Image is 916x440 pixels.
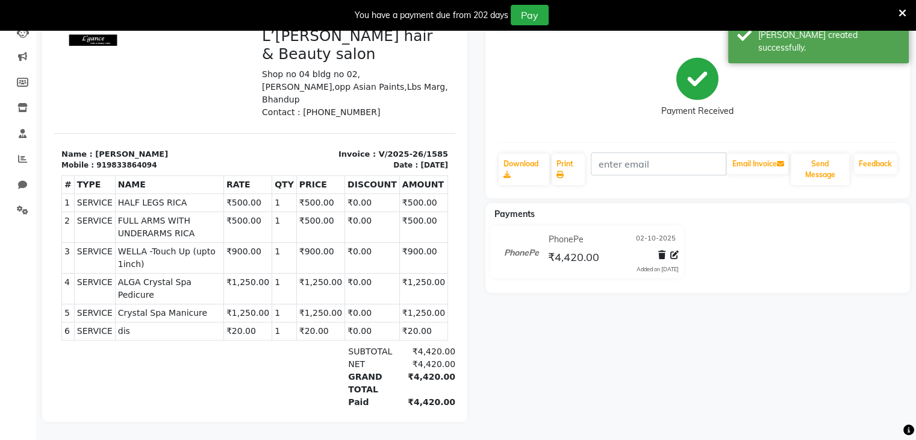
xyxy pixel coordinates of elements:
[169,301,217,319] td: ₹1,250.00
[511,5,549,25] button: Pay
[291,173,346,191] th: DISCOUNT
[242,240,290,271] td: ₹900.00
[169,191,217,209] td: ₹500.00
[366,157,394,168] div: [DATE]
[758,29,900,54] div: Bill created successfully.
[591,152,726,175] input: enter email
[291,240,346,271] td: ₹0.00
[345,301,393,319] td: ₹1,250.00
[345,191,393,209] td: ₹500.00
[7,145,193,157] p: Name : [PERSON_NAME]
[64,242,167,268] span: WELLA -Touch Up (upto 1inch)
[494,209,535,219] span: Payments
[7,157,40,168] div: Mobile :
[552,154,585,185] a: Print
[242,271,290,301] td: ₹1,250.00
[339,157,364,168] div: Date :
[64,193,167,206] span: HALF LEGS RICA
[169,240,217,271] td: ₹900.00
[242,301,290,319] td: ₹1,250.00
[8,191,20,209] td: 1
[291,271,346,301] td: ₹0.00
[218,173,243,191] th: QTY
[344,355,401,368] div: ₹4,420.00
[7,5,394,19] h2: TAX INVOICE
[355,9,508,22] div: You have a payment due from 202 days
[287,355,344,368] div: NET
[61,173,169,191] th: NAME
[169,319,217,338] td: ₹20.00
[242,209,290,240] td: ₹500.00
[345,319,393,338] td: ₹20.00
[547,250,599,267] span: ₹4,420.00
[20,319,61,338] td: SERVICE
[20,191,61,209] td: SERVICE
[791,154,849,185] button: Send Message
[169,209,217,240] td: ₹500.00
[637,265,679,274] div: Added on [DATE]
[636,233,676,246] span: 02-10-2025
[8,240,20,271] td: 3
[218,191,243,209] td: 1
[208,145,394,157] p: Invoice : V/2025-26/1585
[344,393,401,406] div: ₹4,420.00
[208,103,394,116] p: Contact : [PHONE_NUMBER]
[208,65,394,103] p: Shop no 04 bldg no 02, [PERSON_NAME],opp Asian Paints,Lbs Marg, Bhandup
[242,173,290,191] th: PRICE
[42,157,102,168] div: 919833864094
[218,209,243,240] td: 1
[20,271,61,301] td: SERVICE
[499,154,550,185] a: Download
[291,191,346,209] td: ₹0.00
[291,209,346,240] td: ₹0.00
[345,209,393,240] td: ₹500.00
[345,173,393,191] th: AMOUNT
[8,173,20,191] th: #
[242,319,290,338] td: ₹20.00
[548,233,583,246] span: PhonePe
[169,271,217,301] td: ₹1,250.00
[20,209,61,240] td: SERVICE
[287,342,344,355] div: SUBTOTAL
[20,240,61,271] td: SERVICE
[64,212,167,237] span: FULL ARMS WITH UNDERARMS RICA
[208,24,394,60] h3: L’[PERSON_NAME] hair & Beauty salon
[218,240,243,271] td: 1
[169,173,217,191] th: RATE
[854,154,897,174] a: Feedback
[20,173,61,191] th: TYPE
[345,271,393,301] td: ₹1,250.00
[287,393,344,406] div: Paid
[344,368,401,393] div: ₹4,420.00
[291,301,346,319] td: ₹0.00
[64,322,167,335] span: dis
[8,319,20,338] td: 6
[287,368,344,393] div: GRAND TOTAL
[291,319,346,338] td: ₹0.00
[20,301,61,319] td: SERVICE
[344,342,401,355] div: ₹4,420.00
[8,209,20,240] td: 2
[218,319,243,338] td: 1
[661,105,734,118] div: Payment Received
[242,191,290,209] td: ₹500.00
[218,271,243,301] td: 1
[345,240,393,271] td: ₹900.00
[727,154,788,174] button: Email Invoice
[218,301,243,319] td: 1
[8,271,20,301] td: 4
[64,304,167,316] span: Crystal Spa Manicure
[8,301,20,319] td: 5
[64,273,167,298] span: ALGA Crystal Spa Pedicure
